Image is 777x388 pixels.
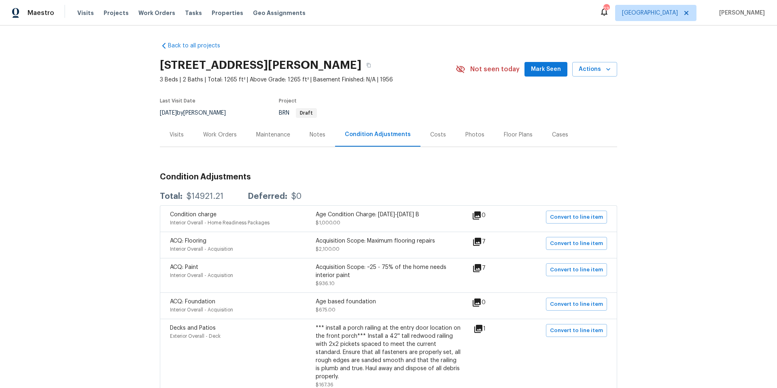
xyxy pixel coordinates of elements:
span: Interior Overall - Home Readiness Packages [170,220,270,225]
span: [DATE] [160,110,177,116]
span: Properties [212,9,243,17]
button: Copy Address [361,58,376,72]
span: $936.10 [316,281,335,286]
span: Tasks [185,10,202,16]
div: Age Condition Charge: [DATE]-[DATE] B [316,211,461,219]
span: Work Orders [138,9,175,17]
div: 1 [473,324,512,334]
span: $675.00 [316,307,335,312]
div: 7 [472,263,512,273]
span: Convert to line item [550,300,603,309]
div: Acquisition Scope: ~25 - 75% of the home needs interior paint [316,263,461,279]
button: Mark Seen [524,62,567,77]
div: Photos [465,131,484,139]
div: Deferred: [248,192,287,200]
span: Draft [297,111,316,115]
span: ACQ: Flooring [170,238,206,244]
div: Work Orders [203,131,237,139]
button: Convert to line item [546,324,607,337]
span: Projects [104,9,129,17]
div: Notes [310,131,325,139]
span: Interior Overall - Acquisition [170,307,233,312]
div: Total: [160,192,183,200]
span: Exterior Overall - Deck [170,334,221,339]
span: BRN [279,110,317,116]
a: Back to all projects [160,42,238,50]
span: [PERSON_NAME] [716,9,765,17]
span: Actions [579,64,611,75]
span: Not seen today [470,65,520,73]
div: 7 [472,237,512,247]
div: Visits [170,131,184,139]
div: 0 [472,298,512,307]
span: 3 Beds | 2 Baths | Total: 1265 ft² | Above Grade: 1265 ft² | Basement Finished: N/A | 1956 [160,76,456,84]
div: $0 [291,192,301,200]
span: Visits [77,9,94,17]
span: Mark Seen [531,64,561,75]
span: Interior Overall - Acquisition [170,273,233,278]
span: Convert to line item [550,326,603,335]
div: $14921.21 [187,192,223,200]
span: Last Visit Date [160,98,195,103]
div: Condition Adjustments [345,130,411,139]
button: Convert to line item [546,211,607,224]
div: 0 [472,211,512,220]
div: Costs [430,131,446,139]
button: Convert to line item [546,298,607,311]
span: Interior Overall - Acquisition [170,247,233,252]
span: Convert to line item [550,213,603,222]
button: Convert to line item [546,263,607,276]
span: [GEOGRAPHIC_DATA] [622,9,678,17]
div: Cases [552,131,568,139]
div: *** install a porch railing at the entry door location on the front porch*** Install a 42'' tall ... [316,324,461,381]
span: ACQ: Foundation [170,299,215,305]
div: Acquisition Scope: Maximum flooring repairs [316,237,461,245]
button: Actions [572,62,617,77]
span: Maestro [28,9,54,17]
span: $2,100.00 [316,247,340,252]
div: by [PERSON_NAME] [160,108,236,118]
button: Convert to line item [546,237,607,250]
span: Condition charge [170,212,217,217]
span: Geo Assignments [253,9,306,17]
span: ACQ: Paint [170,264,198,270]
span: $167.36 [316,382,333,387]
span: $1,000.00 [316,220,340,225]
div: Age based foundation [316,298,461,306]
span: Decks and Patios [170,325,216,331]
h3: Condition Adjustments [160,173,617,181]
h2: [STREET_ADDRESS][PERSON_NAME] [160,61,361,69]
span: Project [279,98,297,103]
div: Maintenance [256,131,290,139]
span: Convert to line item [550,239,603,248]
div: Floor Plans [504,131,533,139]
span: Convert to line item [550,265,603,275]
div: 23 [603,5,609,13]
